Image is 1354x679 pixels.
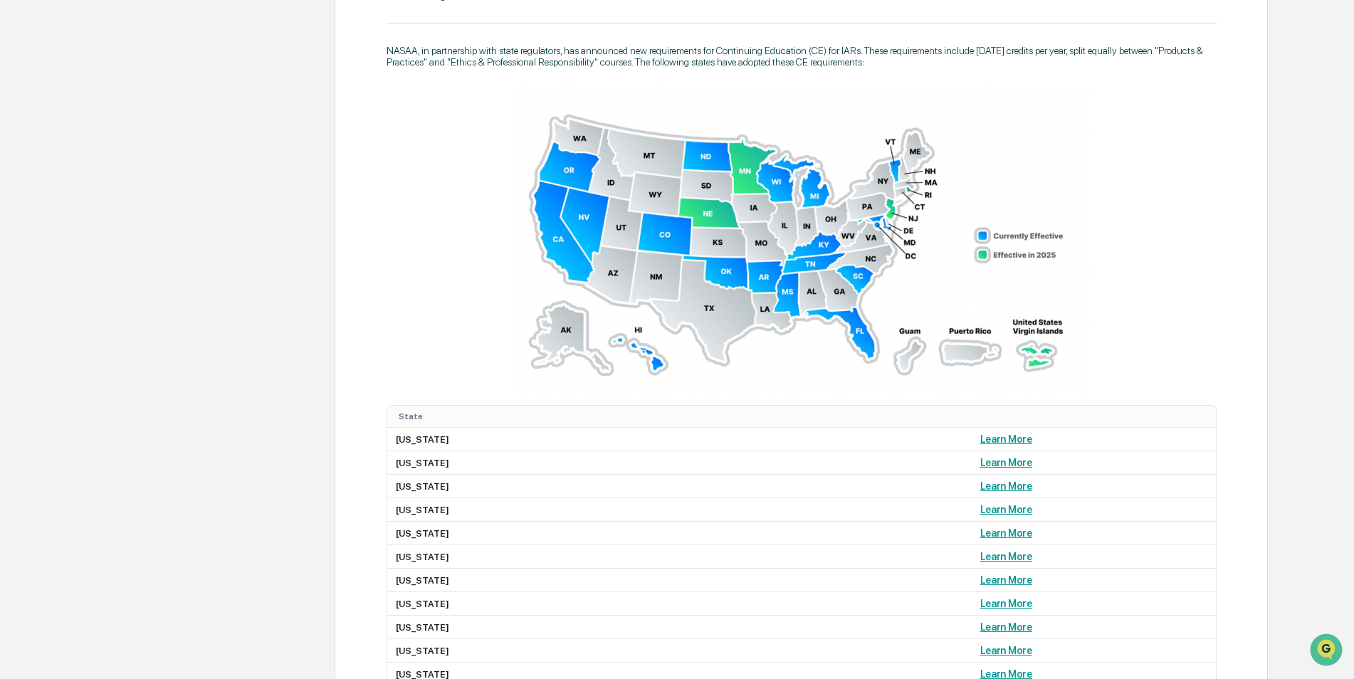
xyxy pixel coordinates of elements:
div: 🗄️ [103,254,115,265]
td: [US_STATE] [387,451,972,475]
td: [US_STATE] [387,592,972,616]
img: 1746055101610-c473b297-6a78-478c-a979-82029cc54cd1 [14,109,40,135]
iframe: Open customer support [1308,632,1347,670]
div: NASAA, in partnership with state regulators, has announced new requirements for Continuing Educat... [387,45,1217,68]
td: [US_STATE] [387,639,972,663]
div: Start new chat [64,109,233,123]
a: Learn More [980,598,1032,609]
a: Learn More [980,551,1032,562]
button: See all [221,155,259,172]
td: [US_STATE] [387,428,972,451]
a: 🖐️Preclearance [9,247,98,273]
div: 🔎 [14,281,26,293]
a: Learn More [980,433,1032,445]
div: Toggle SortBy [399,411,966,421]
span: • [118,194,123,205]
a: Learn More [980,574,1032,586]
td: [US_STATE] [387,475,972,498]
a: Learn More [980,504,1032,515]
a: Learn More [980,480,1032,492]
td: [US_STATE] [387,498,972,522]
td: [US_STATE] [387,545,972,569]
p: How can we help? [14,30,259,53]
button: Start new chat [242,113,259,130]
div: We're available if you need us! [64,123,196,135]
span: Attestations [117,253,177,267]
div: Past conversations [14,158,95,169]
img: States with IAR CE requirements [510,85,1091,396]
a: 🗄️Attestations [98,247,182,273]
a: Learn More [980,645,1032,656]
img: Steve Livingston [14,180,37,203]
span: Pylon [142,315,172,325]
div: 🖐️ [14,254,26,265]
a: Powered byPylon [100,314,172,325]
span: [PERSON_NAME] [44,194,115,205]
div: Toggle SortBy [983,411,1210,421]
td: [US_STATE] [387,616,972,639]
a: Learn More [980,621,1032,633]
span: Data Lookup [28,280,90,294]
a: Learn More [980,457,1032,468]
a: 🔎Data Lookup [9,274,95,300]
img: 8933085812038_c878075ebb4cc5468115_72.jpg [30,109,56,135]
a: Learn More [980,527,1032,539]
span: [DATE] [126,194,155,205]
td: [US_STATE] [387,569,972,592]
td: [US_STATE] [387,522,972,545]
span: Preclearance [28,253,92,267]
